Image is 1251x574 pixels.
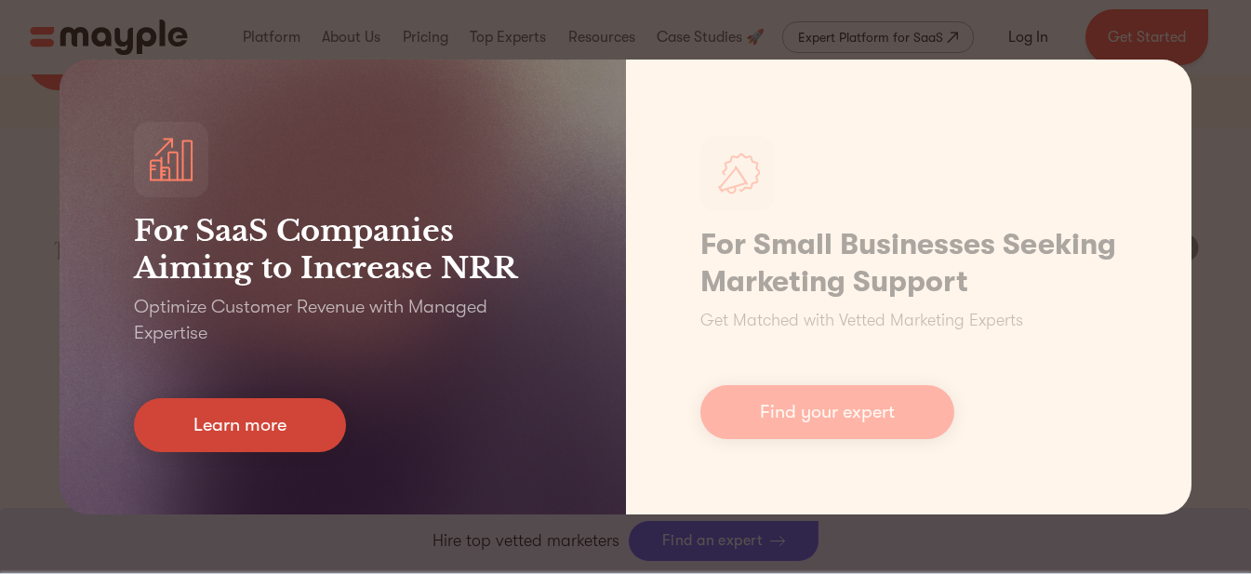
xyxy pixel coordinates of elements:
h3: For SaaS Companies Aiming to Increase NRR [134,212,552,287]
h1: For Small Businesses Seeking Marketing Support [700,226,1118,300]
p: Get Matched with Vetted Marketing Experts [700,308,1023,333]
a: Find your expert [700,385,954,439]
p: Optimize Customer Revenue with Managed Expertise [134,294,552,346]
a: Learn more [134,398,346,452]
